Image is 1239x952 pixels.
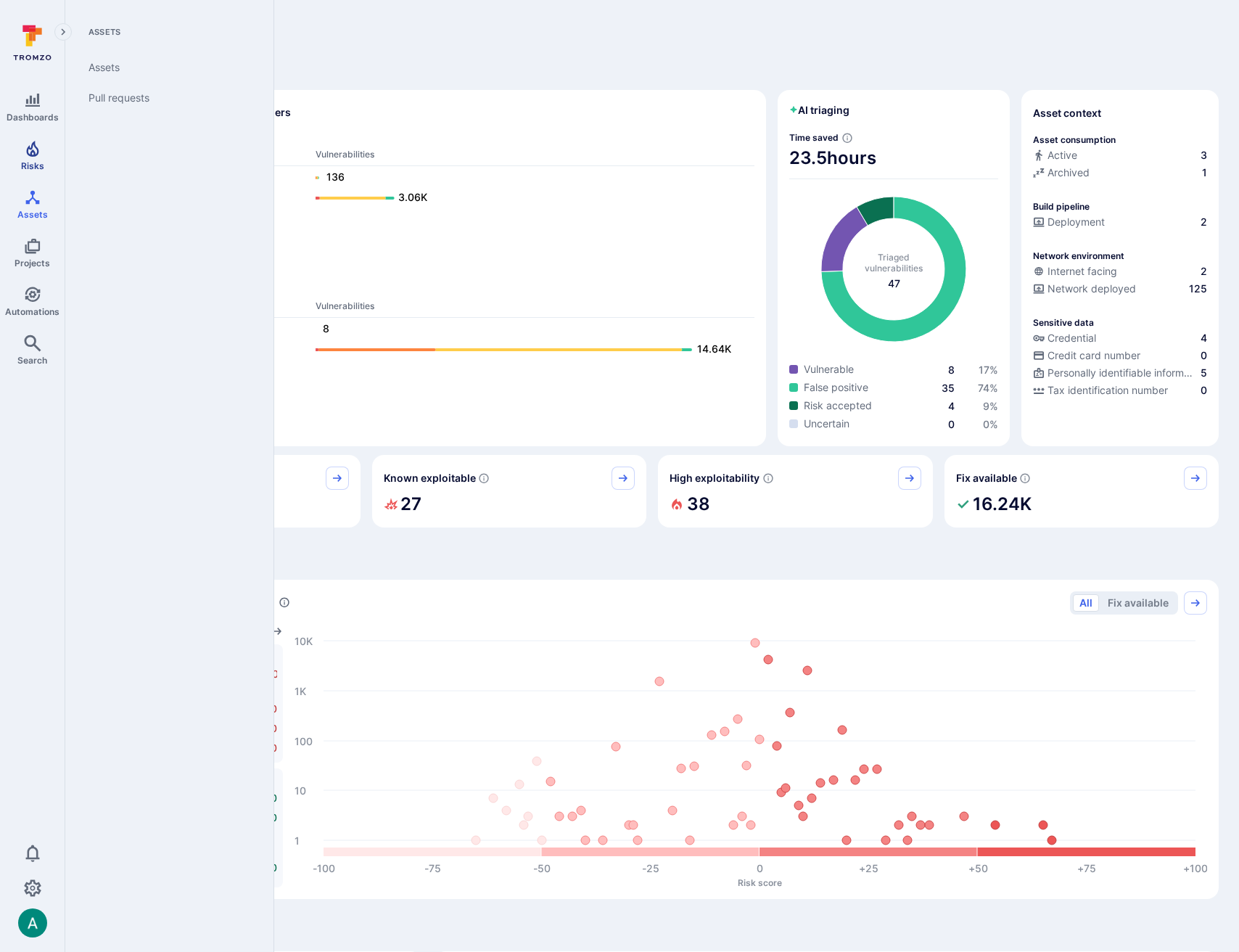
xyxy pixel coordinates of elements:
[384,471,476,485] span: Known exploitable
[841,132,853,144] svg: Estimated based on an average time of 30 mins needed to triage each vulnerability
[316,189,740,207] a: 3.06K
[316,341,740,358] a: 14.64K
[1047,366,1198,380] span: Personally identifiable information (PII)
[533,862,551,874] text: -50
[5,306,59,317] span: Automations
[1033,331,1207,345] a: Credential4
[804,398,872,413] span: Risk accepted
[983,418,998,430] span: 0 %
[1047,348,1140,363] span: Credit card number
[1201,348,1207,363] span: 0
[295,684,306,697] text: 1K
[1033,148,1207,163] a: Active3
[1033,383,1207,398] a: Tax identification number0
[97,283,754,294] span: Ops scanners
[1033,317,1094,328] p: Sensitive data
[1033,366,1207,383] div: Evidence indicative of processing personally identifiable information
[295,834,300,846] text: 1
[1201,331,1207,345] span: 4
[789,132,839,143] span: Time saved
[1033,348,1207,363] a: Credit card number0
[372,455,647,528] div: Known exploitable
[1201,366,1207,380] span: 5
[279,595,290,610] div: Number of vulnerabilities in status 'Open' 'Triaged' and 'In process' grouped by score
[1033,250,1124,261] p: Network environment
[1033,383,1207,401] div: Evidence indicative of processing tax identification numbers
[978,382,998,394] a: 74%
[804,416,849,431] span: Uncertain
[956,471,1017,485] span: Fix available
[687,490,710,519] h2: 38
[944,455,1219,528] div: Fix available
[1201,215,1207,229] span: 2
[1033,331,1096,345] div: Credential
[697,342,731,355] text: 14.64K
[658,455,933,528] div: High exploitability
[1033,106,1101,120] span: Asset context
[7,112,59,123] span: Dashboards
[1047,282,1136,296] span: Network deployed
[1033,331,1207,348] div: Evidence indicative of handling user or service credentials
[295,784,306,796] text: 10
[400,490,421,519] h2: 27
[1201,148,1207,163] span: 3
[1033,215,1105,229] div: Deployment
[1033,134,1116,145] p: Asset consumption
[948,418,955,430] span: 0
[18,908,47,937] img: ACg8ocLSa5mPYBaXNx3eFu_EmspyJX0laNWN7cXOFirfQ7srZveEpg=s96-c
[1033,215,1207,229] a: Deployment2
[983,418,998,430] a: 0%
[54,23,72,41] button: Expand navigation menu
[1201,264,1207,279] span: 2
[757,862,763,874] text: 0
[1033,165,1207,180] a: Archived1
[1033,282,1207,299] div: Evidence that the asset is packaged and deployed somewhere
[1077,862,1096,874] text: +75
[1183,862,1208,874] text: +100
[1033,264,1117,279] div: Internet facing
[323,322,329,335] text: 8
[888,276,900,291] span: total
[315,148,754,166] th: Vulnerabilities
[1047,148,1077,163] span: Active
[1033,201,1090,212] p: Build pipeline
[983,400,998,412] span: 9 %
[58,26,68,38] i: Expand navigation menu
[424,862,441,874] text: -75
[1047,165,1090,180] span: Archived
[1033,264,1207,282] div: Evidence that an asset is internet facing
[979,364,998,376] a: 17%
[973,490,1032,519] h2: 16.24K
[1047,215,1105,229] span: Deployment
[1202,165,1207,180] span: 1
[1047,383,1168,398] span: Tax identification number
[86,922,1219,943] span: Remediate
[17,355,47,366] span: Search
[738,877,782,887] text: Risk score
[1033,148,1207,165] div: Commits seen in the last 180 days
[968,862,988,874] text: +50
[1019,472,1031,484] svg: Vulnerabilities with fix available
[86,61,1219,81] span: Discover
[1033,282,1136,296] div: Network deployed
[1047,331,1096,345] span: Credential
[77,26,256,38] span: Assets
[1189,282,1207,296] span: 125
[478,472,490,484] svg: Confirmed exploitable by KEV
[983,400,998,412] a: 9%
[1033,215,1207,232] div: Configured deployment pipeline
[642,862,659,874] text: -25
[17,209,48,220] span: Assets
[948,400,955,412] a: 4
[762,472,774,484] svg: EPSS score ≥ 0.7
[804,380,868,395] span: False positive
[1033,165,1207,183] div: Code repository is archived
[86,551,1219,571] span: Prioritize
[313,862,335,874] text: -100
[1033,348,1207,366] div: Evidence indicative of processing credit card numbers
[1033,383,1168,398] div: Tax identification number
[316,321,740,338] a: 8
[316,169,740,186] a: 136
[948,364,955,376] a: 8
